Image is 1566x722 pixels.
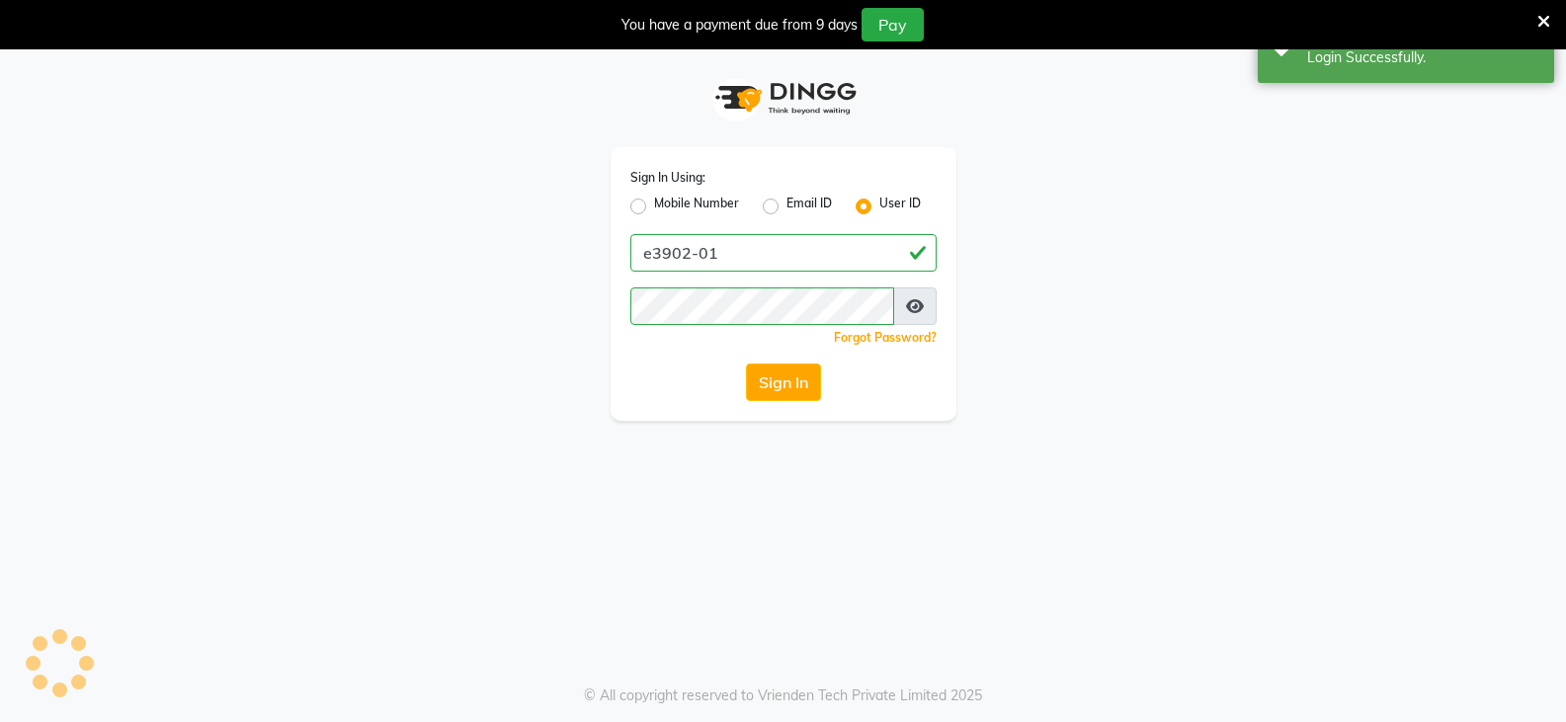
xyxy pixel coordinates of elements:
label: Email ID [786,195,832,218]
div: You have a payment due from 9 days [621,15,858,36]
label: Sign In Using: [630,169,705,187]
input: Username [630,287,894,325]
label: User ID [879,195,921,218]
input: Username [630,234,937,272]
a: Forgot Password? [834,330,937,345]
div: Login Successfully. [1307,47,1539,68]
button: Pay [862,8,924,41]
label: Mobile Number [654,195,739,218]
button: Sign In [746,363,821,401]
img: logo1.svg [704,69,863,127]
